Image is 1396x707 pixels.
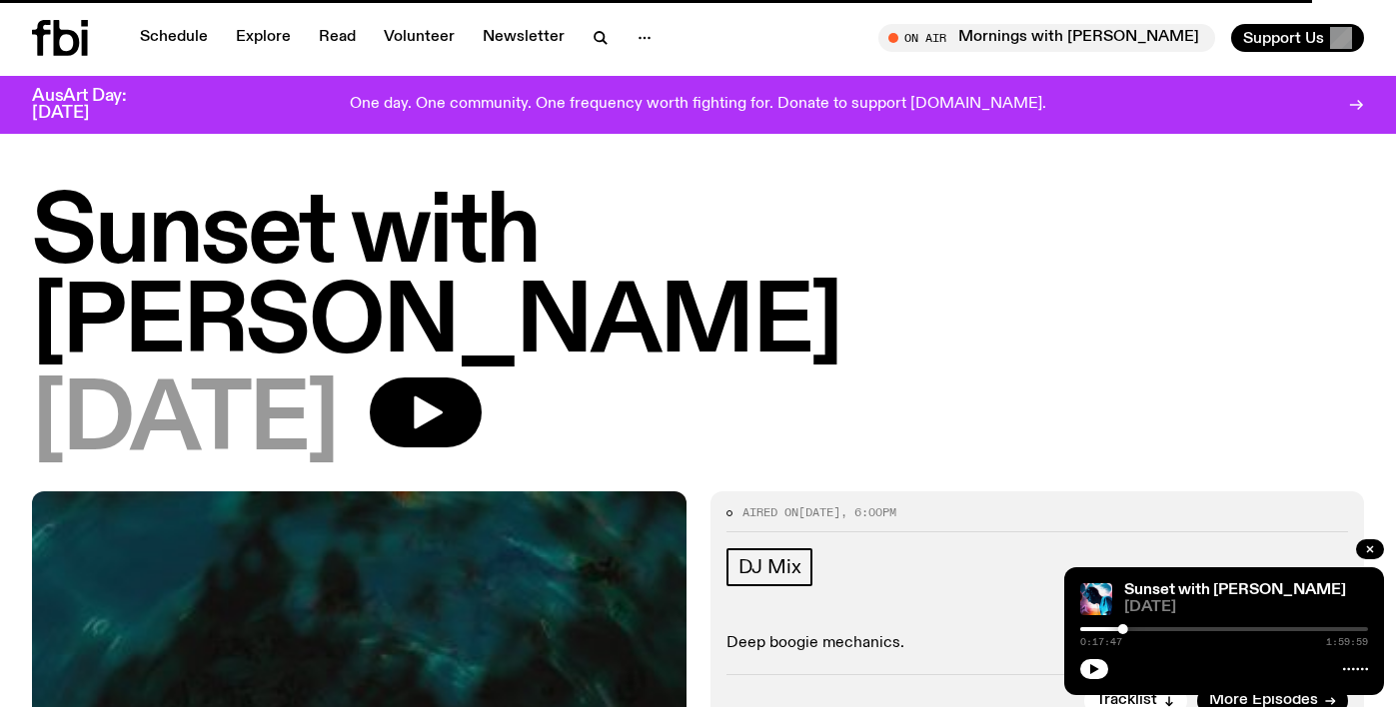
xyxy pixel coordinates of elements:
[1326,637,1368,647] span: 1:59:59
[128,24,220,52] a: Schedule
[1124,600,1368,615] span: [DATE]
[32,190,1364,369] h1: Sunset with [PERSON_NAME]
[307,24,368,52] a: Read
[1124,582,1346,598] a: Sunset with [PERSON_NAME]
[798,504,840,520] span: [DATE]
[471,24,577,52] a: Newsletter
[32,88,160,122] h3: AusArt Day: [DATE]
[726,548,813,586] a: DJ Mix
[726,634,1349,653] p: Deep boogie mechanics.
[32,377,338,467] span: [DATE]
[1231,24,1364,52] button: Support Us
[350,96,1046,114] p: One day. One community. One frequency worth fighting for. Donate to support [DOMAIN_NAME].
[1080,583,1112,615] img: Simon Caldwell stands side on, looking downwards. He has headphones on. Behind him is a brightly ...
[878,24,1215,52] button: On AirMornings with [PERSON_NAME]
[738,556,801,578] span: DJ Mix
[1243,29,1324,47] span: Support Us
[372,24,467,52] a: Volunteer
[224,24,303,52] a: Explore
[1080,637,1122,647] span: 0:17:47
[840,504,896,520] span: , 6:00pm
[742,504,798,520] span: Aired on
